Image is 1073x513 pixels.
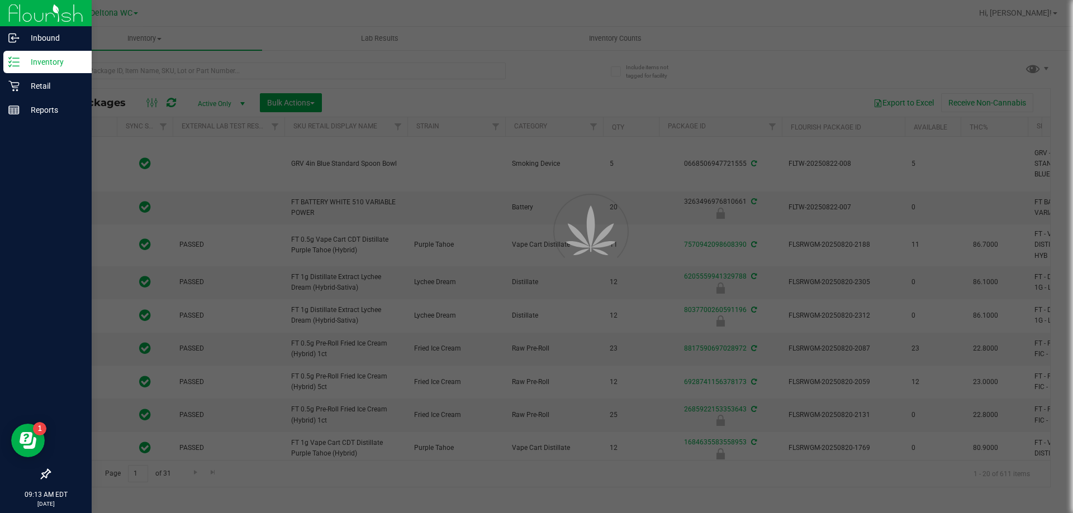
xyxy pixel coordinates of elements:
inline-svg: Inbound [8,32,20,44]
iframe: Resource center [11,424,45,457]
p: Reports [20,103,87,117]
p: 09:13 AM EDT [5,490,87,500]
iframe: Resource center unread badge [33,422,46,435]
inline-svg: Reports [8,104,20,116]
inline-svg: Retail [8,80,20,92]
inline-svg: Inventory [8,56,20,68]
p: Inventory [20,55,87,69]
p: Inbound [20,31,87,45]
p: Retail [20,79,87,93]
p: [DATE] [5,500,87,508]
